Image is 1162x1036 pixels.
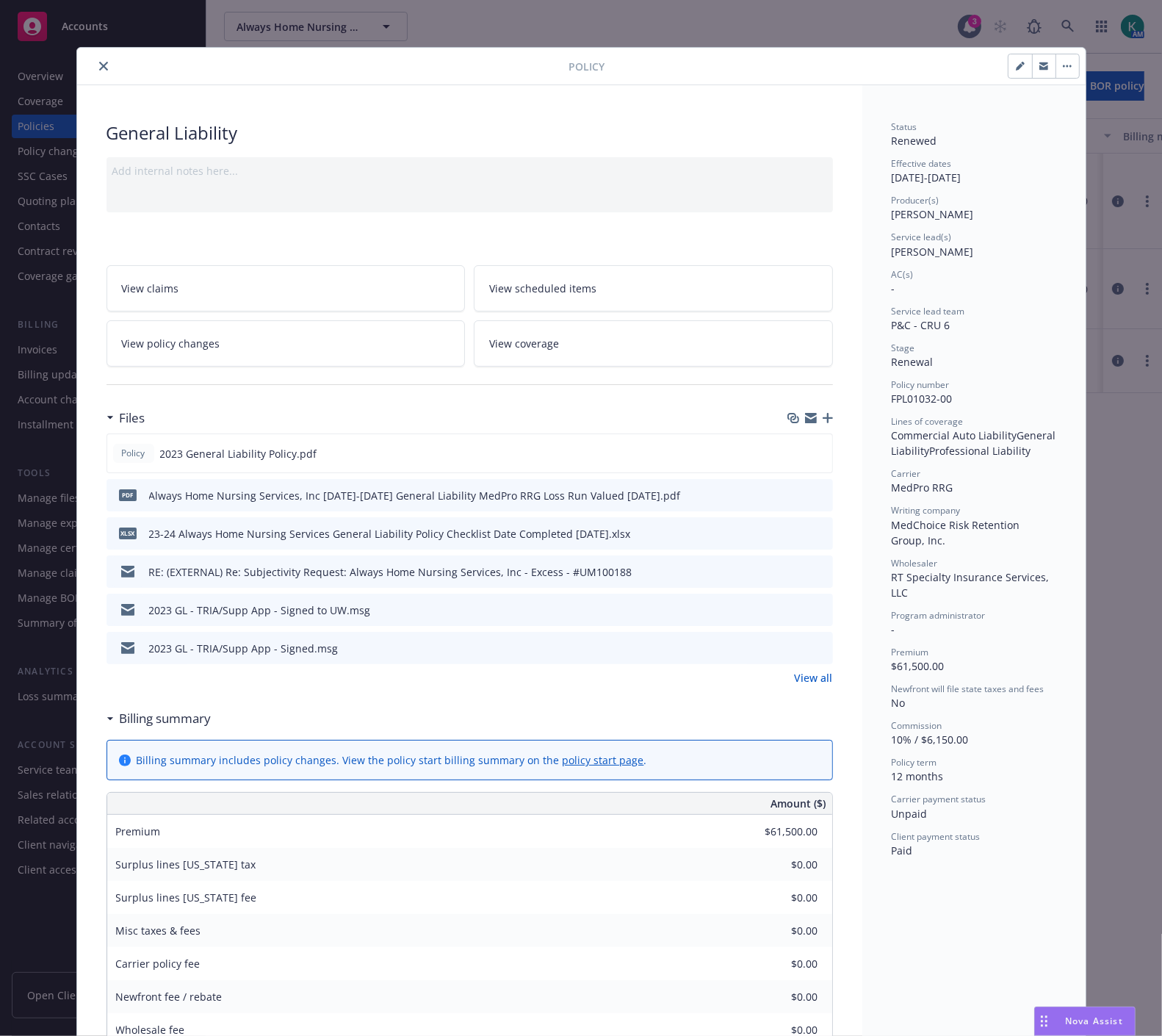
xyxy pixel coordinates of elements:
span: General Liability [892,428,1059,458]
a: policy start page [563,753,644,767]
div: Files [107,409,145,428]
span: Surplus lines [US_STATE] fee [116,891,257,904]
span: pdf [119,489,137,500]
div: General Liability [107,120,833,145]
span: Nova Assist [1065,1015,1123,1027]
button: download file [790,564,802,580]
button: download file [790,526,802,542]
span: - [892,281,895,295]
button: close [95,57,112,75]
span: Amount ($) [771,796,826,811]
h3: Files [120,409,145,428]
span: MedChoice Risk Retention Group, Inc. [892,518,1023,547]
span: Policy number [892,378,950,391]
span: Policy term [892,756,937,769]
span: Effective dates [892,157,952,170]
input: 0.00 [732,821,827,843]
span: Carrier [892,467,921,480]
span: No [892,696,906,710]
span: Renewed [892,134,937,148]
div: Add internal notes here... [112,163,827,179]
span: - [892,622,895,636]
span: P&C - CRU 6 [892,318,950,332]
span: View coverage [489,336,559,351]
span: View policy changes [122,336,220,351]
span: FPL01032-00 [892,392,953,406]
span: Professional Liability [930,444,1031,458]
span: Premium [116,824,161,838]
div: Billing summary [107,709,212,728]
a: View scheduled items [474,265,833,312]
span: Wholesaler [892,557,938,569]
input: 0.00 [732,953,827,975]
input: 0.00 [732,887,827,909]
button: download file [790,488,802,503]
span: Policy [119,447,148,460]
span: Unpaid [892,807,928,821]
span: [PERSON_NAME] [892,207,974,221]
button: preview file [814,564,827,580]
h3: Billing summary [120,709,212,728]
input: 0.00 [732,854,827,876]
span: 12 months [892,769,944,783]
button: preview file [814,526,827,542]
span: MedPro RRG [892,481,953,494]
a: View all [795,670,833,686]
div: 23-24 Always Home Nursing Services General Liability Policy Checklist Date Completed [DATE].xlsx [149,526,631,542]
span: RT Specialty Insurance Services, LLC [892,570,1053,600]
span: Program administrator [892,609,986,622]
span: Client payment status [892,830,981,843]
span: Premium [892,646,929,658]
span: AC(s) [892,268,914,281]
span: Commission [892,719,942,732]
span: Writing company [892,504,961,517]
span: 10% / $6,150.00 [892,733,969,747]
div: Always Home Nursing Services, Inc [DATE]-[DATE] General Liability MedPro RRG Loss Run Valued [DAT... [149,488,681,503]
button: download file [790,602,802,618]
span: Carrier policy fee [116,957,201,971]
div: 2023 GL - TRIA/Supp App - Signed.msg [149,641,339,656]
button: download file [790,446,801,461]
button: preview file [814,488,827,503]
span: View scheduled items [489,281,596,296]
div: Drag to move [1035,1007,1053,1035]
span: Producer(s) [892,194,939,206]
div: Billing summary includes policy changes. View the policy start billing summary on the . [137,752,647,768]
span: Paid [892,843,913,857]
button: preview file [813,446,826,461]
span: [PERSON_NAME] [892,245,974,259]
span: Newfront fee / rebate [116,990,223,1004]
span: 2023 General Liability Policy.pdf [160,446,317,461]
span: Surplus lines [US_STATE] tax [116,857,256,871]
button: download file [790,641,802,656]
input: 0.00 [732,920,827,942]
span: $61,500.00 [892,659,945,673]
button: preview file [814,641,827,656]
a: View coverage [474,320,833,367]
div: RE: (EXTERNAL) Re: Subjectivity Request: Always Home Nursing Services, Inc - Excess - #UM100188 [149,564,632,580]
span: Service lead team [892,305,965,317]
span: Service lead(s) [892,231,952,243]
span: Stage [892,342,915,354]
button: Nova Assist [1034,1007,1136,1036]
div: [DATE] - [DATE] [892,157,1056,185]
span: Policy [569,59,605,74]
span: View claims [122,281,179,296]
div: 2023 GL - TRIA/Supp App - Signed to UW.msg [149,602,371,618]
span: Lines of coverage [892,415,964,428]
a: View policy changes [107,320,466,367]
span: Misc taxes & fees [116,924,201,938]
span: Newfront will file state taxes and fees [892,683,1044,695]
span: Status [892,120,917,133]
span: Renewal [892,355,934,369]
span: Carrier payment status [892,793,986,805]
button: preview file [814,602,827,618]
a: View claims [107,265,466,312]
span: Commercial Auto Liability [892,428,1017,442]
span: xlsx [119,528,137,539]
input: 0.00 [732,986,827,1008]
